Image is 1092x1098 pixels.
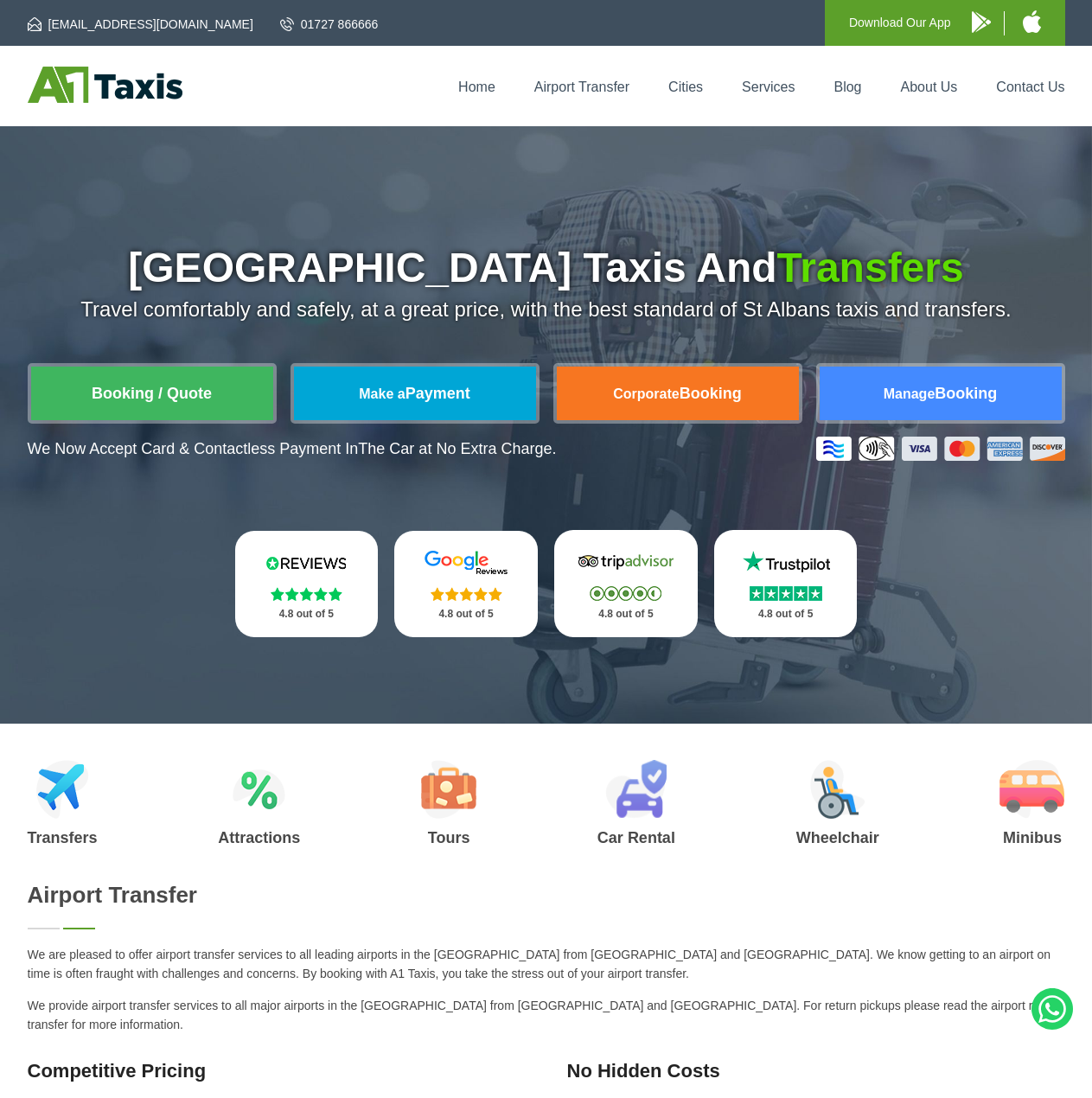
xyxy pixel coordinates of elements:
img: Attractions [233,760,285,819]
span: Corporate [613,386,679,401]
p: 4.8 out of 5 [254,603,360,625]
p: Travel comfortably and safely, at a great price, with the best standard of St Albans taxis and tr... [28,297,1065,322]
p: 4.8 out of 5 [573,603,679,625]
a: Cities [668,80,703,94]
a: About Us [901,80,958,94]
img: Stars [271,587,342,601]
a: Google Stars 4.8 out of 5 [394,531,538,637]
p: We are pleased to offer airport transfer services to all leading airports in the [GEOGRAPHIC_DATA... [28,945,1065,983]
a: Trustpilot Stars 4.8 out of 5 [714,530,858,637]
h3: Tours [421,830,476,846]
p: We provide airport transfer services to all major airports in the [GEOGRAPHIC_DATA] from [GEOGRAP... [28,996,1065,1034]
a: Home [458,80,495,94]
img: Trustpilot [734,549,838,575]
p: We Now Accept Card & Contactless Payment In [28,440,557,458]
h3: Competitive Pricing [28,1060,526,1082]
h3: Transfers [28,830,98,846]
img: Stars [431,587,502,601]
p: 4.8 out of 5 [413,603,519,625]
img: A1 Taxis St Albans LTD [28,67,182,103]
img: Minibus [999,760,1064,819]
img: Stars [590,586,661,601]
a: Make aPayment [294,367,536,420]
h3: Minibus [999,830,1064,846]
h3: Attractions [218,830,300,846]
a: Airport Transfer [534,80,629,94]
img: Credit And Debit Cards [816,437,1065,461]
a: Services [742,80,795,94]
img: Wheelchair [810,760,865,819]
a: Tripadvisor Stars 4.8 out of 5 [554,530,698,637]
h3: Wheelchair [796,830,879,846]
img: Tours [421,760,476,819]
img: Tripadvisor [574,549,678,575]
img: Google [414,550,518,576]
a: CorporateBooking [557,367,799,420]
p: Download Our App [849,12,951,34]
a: Reviews.io Stars 4.8 out of 5 [235,531,379,637]
img: A1 Taxis Android App [972,11,991,33]
a: [EMAIL_ADDRESS][DOMAIN_NAME] [28,16,253,33]
img: A1 Taxis iPhone App [1023,10,1041,33]
h3: No Hidden Costs [567,1060,1065,1082]
span: Transfers [777,245,964,290]
span: Make a [359,386,405,401]
img: Car Rental [605,760,667,819]
a: Booking / Quote [31,367,273,420]
span: The Car at No Extra Charge. [358,440,556,457]
p: 4.8 out of 5 [733,603,839,625]
h1: [GEOGRAPHIC_DATA] Taxis And [28,247,1065,289]
img: Airport Transfers [36,760,89,819]
a: Contact Us [996,80,1064,94]
h2: Airport Transfer [28,882,1065,909]
img: Reviews.io [254,550,358,576]
a: ManageBooking [820,367,1062,420]
a: Blog [833,80,861,94]
img: Stars [750,586,822,601]
h3: Car Rental [597,830,675,846]
a: 01727 866666 [280,16,379,33]
span: Manage [884,386,936,401]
